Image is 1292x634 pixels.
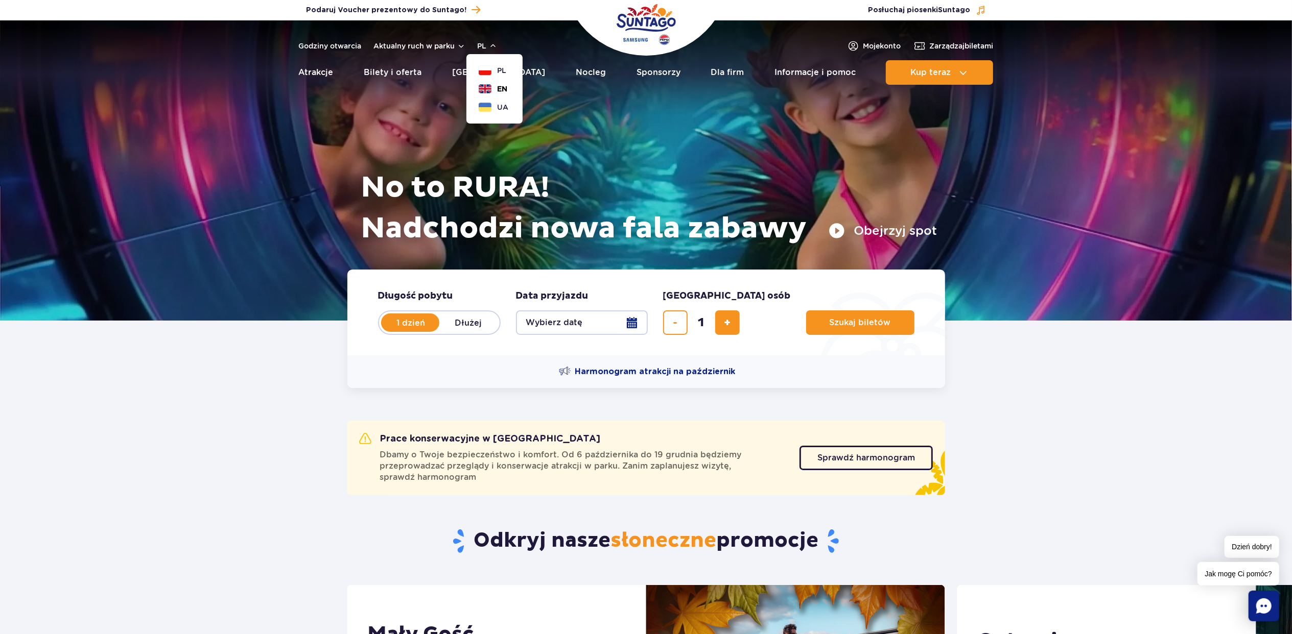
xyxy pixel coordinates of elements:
[498,65,507,76] span: PL
[806,310,914,335] button: Szukaj biletów
[637,60,680,85] a: Sponsorzy
[359,433,600,445] h2: Prace konserwacyjne w [GEOGRAPHIC_DATA]
[452,60,546,85] a: [GEOGRAPHIC_DATA]
[347,270,945,355] form: Planowanie wizyty w Park of Poland
[479,65,507,76] button: PL
[498,84,508,94] span: EN
[817,454,915,462] span: Sprawdź harmonogram
[378,290,453,302] span: Długość pobytu
[498,102,509,112] span: UA
[663,310,688,335] button: usuń bilet
[800,446,933,470] a: Sprawdź harmonogram
[1197,562,1279,586] span: Jak mogę Ci pomóc?
[516,310,648,335] button: Wybierz datę
[478,41,497,51] button: pl
[689,310,714,335] input: liczba biletów
[559,365,736,378] a: Harmonogram atrakcji na październik
[1249,591,1279,621] div: Chat
[479,102,509,112] button: UA
[610,528,716,553] span: słoneczne
[711,60,744,85] a: Dla firm
[575,366,736,377] span: Harmonogram atrakcji na październik
[361,167,937,249] h1: No to RURA! Nadchodzi nowa fala zabawy
[307,5,467,15] span: Podaruj Voucher prezentowy do Suntago!
[466,54,523,124] dialog: Dialog wyboru języka
[938,7,971,14] span: Suntago
[307,3,481,17] a: Podaruj Voucher prezentowy do Suntago!
[913,40,994,52] a: Zarządzajbiletami
[830,318,891,327] span: Szukaj biletów
[910,68,951,77] span: Kup teraz
[715,310,740,335] button: dodaj bilet
[886,60,993,85] button: Kup teraz
[382,312,440,333] label: 1 dzień
[299,41,362,51] a: Godziny otwarcia
[347,528,945,554] h2: Odkryj nasze promocje
[1225,536,1279,558] span: Dzień dobry!
[663,290,791,302] span: [GEOGRAPHIC_DATA] osób
[374,42,465,50] button: Aktualny ruch w parku
[774,60,856,85] a: Informacje i pomoc
[868,5,986,15] button: Posłuchaj piosenkiSuntago
[479,84,508,94] button: EN
[930,41,994,51] span: Zarządzaj biletami
[516,290,589,302] span: Data przyjazdu
[439,312,498,333] label: Dłużej
[299,60,334,85] a: Atrakcje
[380,449,787,483] span: Dbamy o Twoje bezpieczeństwo i komfort. Od 6 października do 19 grudnia będziemy przeprowadzać pr...
[829,223,937,239] button: Obejrzyj spot
[863,41,901,51] span: Moje konto
[868,5,971,15] span: Posłuchaj piosenki
[576,60,606,85] a: Nocleg
[847,40,901,52] a: Mojekonto
[364,60,421,85] a: Bilety i oferta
